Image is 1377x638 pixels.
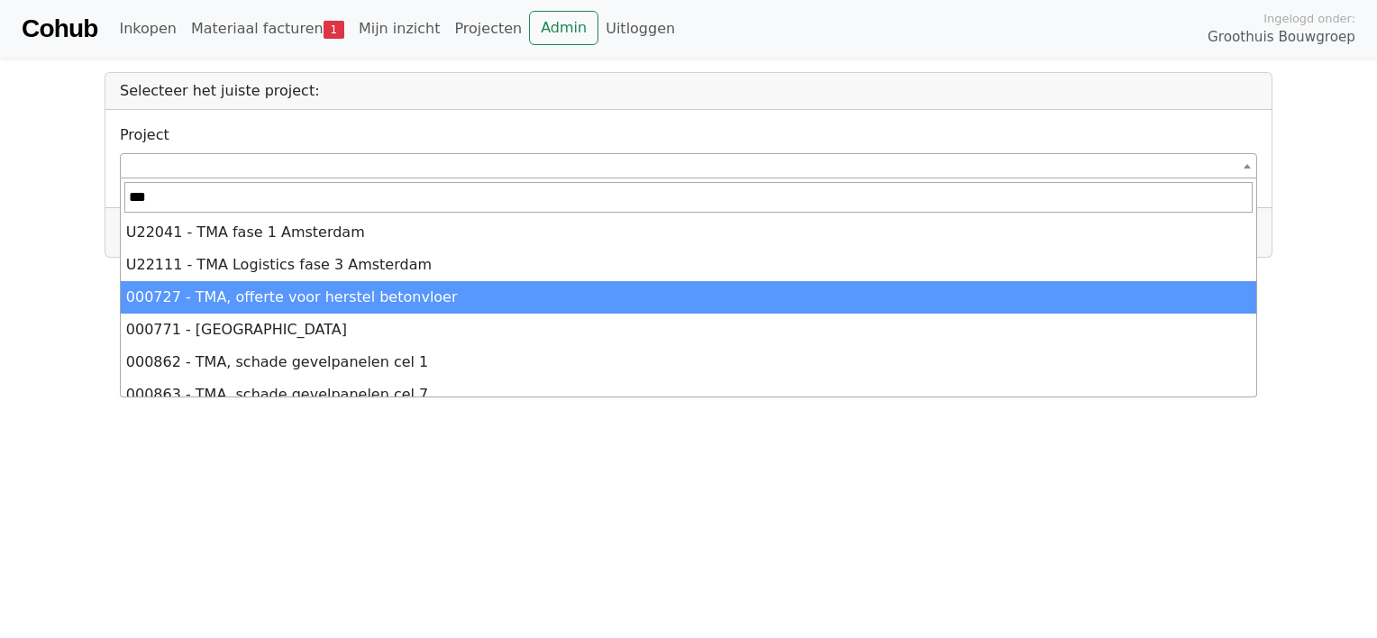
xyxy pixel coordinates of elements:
a: Inkopen [112,11,183,47]
li: 000862 - TMA, schade gevelpanelen cel 1 [121,346,1256,378]
a: Projecten [447,11,529,47]
a: Uitloggen [598,11,682,47]
li: 000727 - TMA, offerte voor herstel betonvloer [121,281,1256,314]
li: U22111 - TMA Logistics fase 3 Amsterdam [121,249,1256,281]
a: Cohub [22,7,97,50]
span: Groothuis Bouwgroep [1208,27,1355,48]
li: U22041 - TMA fase 1 Amsterdam [121,216,1256,249]
a: Materiaal facturen1 [184,11,351,47]
li: 000771 - [GEOGRAPHIC_DATA] [121,314,1256,346]
a: Admin [529,11,598,45]
div: Selecteer het juiste project: [105,73,1272,110]
a: Mijn inzicht [351,11,448,47]
span: Ingelogd onder: [1263,10,1355,27]
li: 000863 - TMA, schade gevelpanelen cel 7 [121,378,1256,411]
label: Project [120,124,169,146]
span: 1 [324,21,344,39]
